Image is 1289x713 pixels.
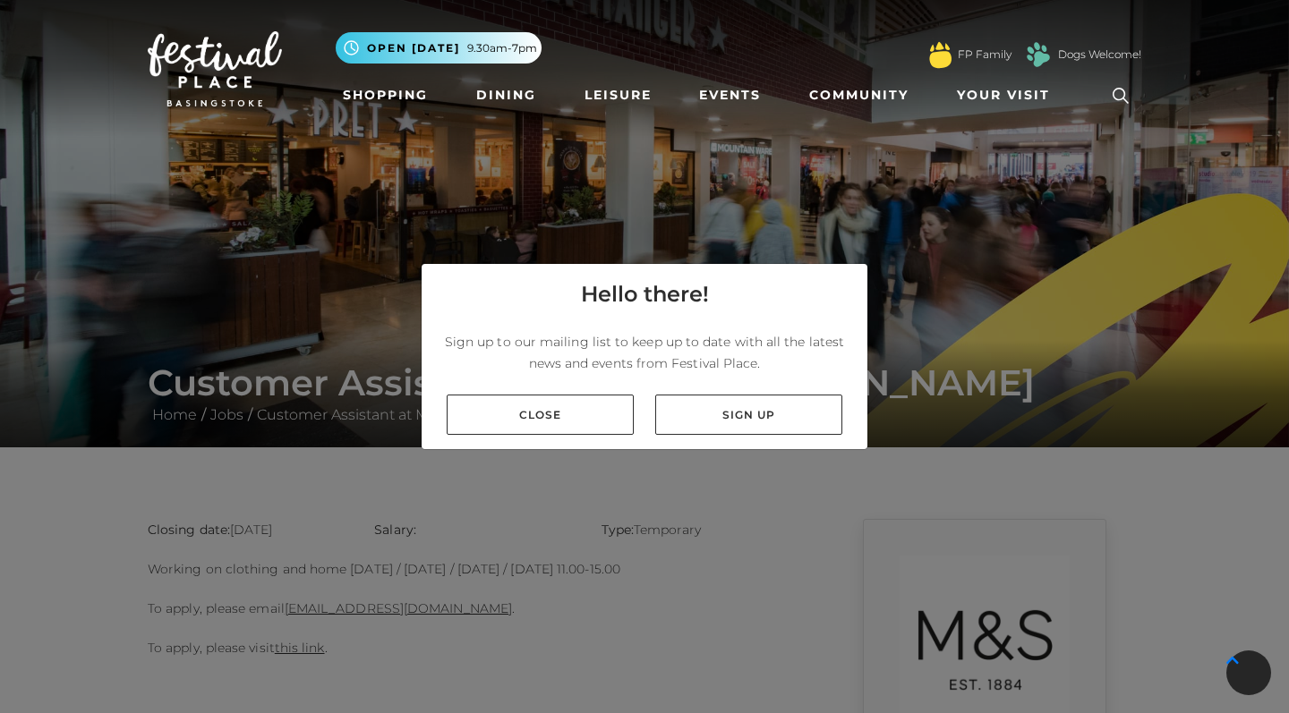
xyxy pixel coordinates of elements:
[467,40,537,56] span: 9.30am-7pm
[1058,47,1141,63] a: Dogs Welcome!
[581,278,709,310] h4: Hello there!
[950,79,1066,112] a: Your Visit
[802,79,916,112] a: Community
[957,86,1050,105] span: Your Visit
[436,331,853,374] p: Sign up to our mailing list to keep up to date with all the latest news and events from Festival ...
[367,40,460,56] span: Open [DATE]
[336,79,435,112] a: Shopping
[655,395,842,435] a: Sign up
[469,79,543,112] a: Dining
[447,395,634,435] a: Close
[958,47,1012,63] a: FP Family
[148,31,282,106] img: Festival Place Logo
[577,79,659,112] a: Leisure
[692,79,768,112] a: Events
[336,32,542,64] button: Open [DATE] 9.30am-7pm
